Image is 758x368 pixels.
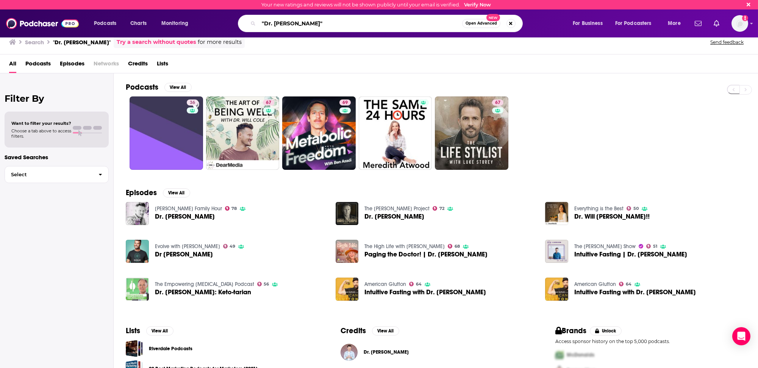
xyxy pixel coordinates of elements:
span: 36 [190,99,195,107]
img: Dr. Will Cole: Keto-tarian [126,278,149,301]
span: Intuitive Fasting with Dr. [PERSON_NAME] [364,289,486,295]
span: 72 [439,207,444,210]
img: First Pro Logo [552,347,567,363]
img: Intuitive Fasting with Dr. Will Cole [545,278,568,301]
button: open menu [156,17,198,30]
a: Dr. Will Cole!! [574,213,650,220]
a: American Glutton [364,281,406,287]
a: PodcastsView All [126,82,192,92]
span: 56 [264,283,269,286]
span: Dr. [PERSON_NAME] [364,213,424,220]
button: open menu [89,17,126,30]
img: Dr. Will Cole [341,344,358,361]
button: Select [5,166,109,183]
svg: Email not verified [742,15,748,21]
span: Networks [94,57,119,73]
a: Dr. Will Cole [364,349,409,355]
h3: "Dr. [PERSON_NAME]" [53,39,111,46]
a: Show notifications dropdown [692,17,705,30]
span: Logged in as BretAita [731,15,748,32]
span: 50 [633,207,639,210]
span: Dr [PERSON_NAME] [155,251,213,258]
a: Episodes [60,57,84,73]
a: Dr Will Cole [126,240,149,263]
img: Dr. Will Cole!! [545,202,568,225]
img: Intuitive Fasting with Dr. Will Cole [336,278,359,301]
h2: Lists [126,326,140,335]
a: Show notifications dropdown [711,17,722,30]
span: McDonalds [567,352,594,358]
button: View All [164,83,192,92]
span: Dr. [PERSON_NAME] [364,349,409,355]
span: For Business [573,18,603,29]
div: Search podcasts, credits, & more... [245,15,530,32]
span: Dr. Will [PERSON_NAME]!! [574,213,650,220]
a: The Chris Cuomo Project [364,205,430,212]
h2: Credits [341,326,366,335]
a: 36 [130,96,203,170]
button: View All [372,326,399,335]
a: ListsView All [126,326,173,335]
a: Credits [128,57,148,73]
img: Podchaser - Follow, Share and Rate Podcasts [6,16,79,31]
a: Paging the Doctor! | Dr. Will Cole [336,240,359,263]
a: 78 [225,206,237,211]
a: Everything is the Best [574,205,624,212]
h2: Episodes [126,188,157,197]
a: All [9,57,16,73]
span: Intuitive Fasting | Dr. [PERSON_NAME] [574,251,687,258]
span: 51 [653,245,657,248]
a: 67 [206,96,280,170]
a: Intuitive Fasting | Dr. Will Cole [574,251,687,258]
a: Dr. Will Cole [364,213,424,220]
a: Riverdale Podcasts [126,340,143,357]
button: open menu [567,17,612,30]
span: Monitoring [161,18,188,29]
a: Podcasts [25,57,51,73]
span: Open Advanced [466,22,497,25]
button: open menu [610,17,663,30]
span: Podcasts [94,18,116,29]
a: The Empowering Neurologist Podcast [155,281,254,287]
a: 49 [223,244,236,248]
span: Charts [130,18,147,29]
span: Dr. [PERSON_NAME] [155,213,215,220]
a: 56 [257,282,269,286]
span: New [486,14,500,21]
button: Dr. Will ColeDr. Will Cole [341,340,531,364]
a: Lists [157,57,168,73]
button: Open AdvancedNew [462,19,500,28]
a: Verify Now [464,2,491,8]
span: Intuitive Fasting with Dr. [PERSON_NAME] [574,289,696,295]
a: Charts [125,17,151,30]
a: 36 [187,99,198,106]
span: 64 [626,283,631,286]
span: 78 [231,207,237,210]
img: User Profile [731,15,748,32]
img: Dr. Will Cole [126,202,149,225]
span: 67 [266,99,271,107]
p: Access sponsor history on the top 5,000 podcasts. [555,338,746,344]
span: Dr. [PERSON_NAME]: Keto-tarian [155,289,251,295]
h2: Filter By [5,93,109,104]
img: Intuitive Fasting | Dr. Will Cole [545,240,568,263]
a: Intuitive Fasting with Dr. Will Cole [574,289,696,295]
span: 64 [416,283,422,286]
a: Dr. Will Cole: Keto-tarian [155,289,251,295]
a: Intuitive Fasting with Dr. Will Cole [364,289,486,295]
img: Dr. Will Cole [336,202,359,225]
a: 67 [435,96,508,170]
a: 64 [619,282,631,286]
a: The High Life with Ricki Lake [364,243,445,250]
button: Show profile menu [731,15,748,32]
span: More [668,18,681,29]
